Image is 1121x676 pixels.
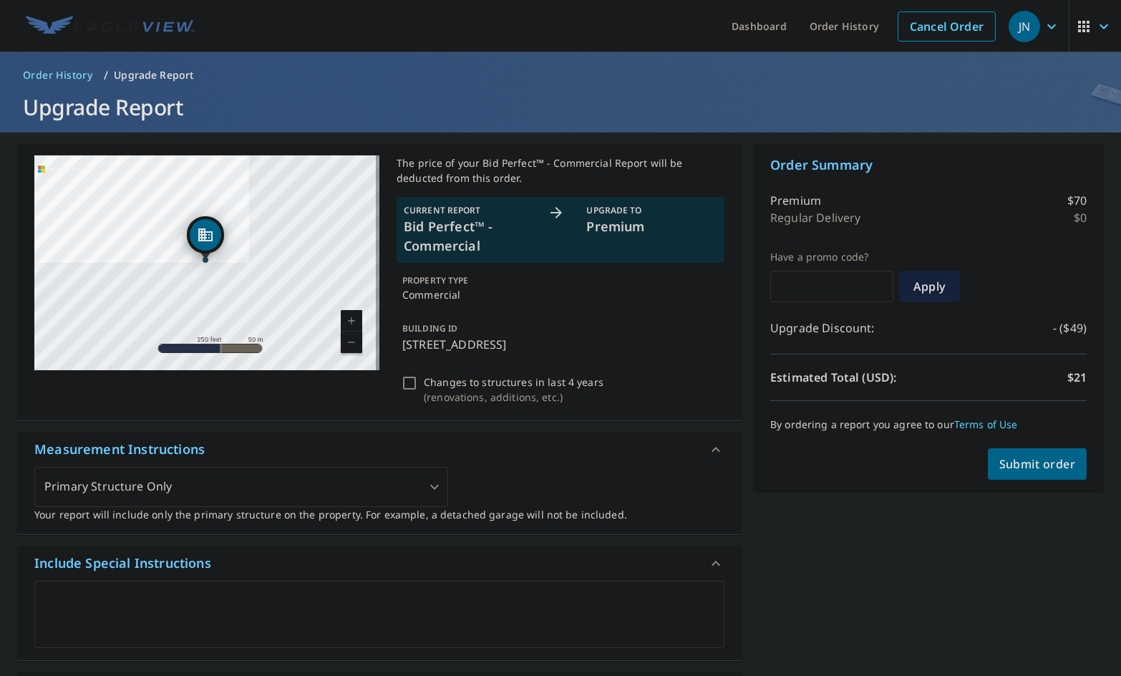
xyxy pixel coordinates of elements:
[17,433,742,467] div: Measurement Instructions
[770,209,860,226] p: Regular Delivery
[34,467,448,507] div: Primary Structure Only
[34,507,724,522] p: Your report will include only the primary structure on the property. For example, a detached gara...
[954,417,1018,431] a: Terms of Use
[404,204,535,217] p: Current Report
[23,68,92,82] span: Order History
[34,554,211,573] div: Include Special Instructions
[17,546,742,581] div: Include Special Instructions
[341,332,362,353] a: Current Level 17, Zoom Out
[1067,192,1087,209] p: $70
[586,204,717,217] p: Upgrade To
[1067,369,1087,386] p: $21
[17,64,1104,87] nav: breadcrumb
[187,216,224,261] div: Dropped pin, building 1, Commercial property, 166 Main St # 168 Springfield, MA 01151
[1009,11,1040,42] div: JN
[104,67,108,84] li: /
[770,369,928,386] p: Estimated Total (USD):
[911,279,948,294] span: Apply
[34,440,205,459] div: Measurement Instructions
[988,448,1087,480] button: Submit order
[17,92,1104,122] h1: Upgrade Report
[402,336,719,353] p: [STREET_ADDRESS]
[17,64,98,87] a: Order History
[424,390,603,405] p: ( renovations, additions, etc. )
[402,287,719,302] p: Commercial
[770,251,893,264] label: Have a promo code?
[770,418,1087,431] p: By ordering a report you agree to our
[770,155,1087,175] p: Order Summary
[770,192,821,209] p: Premium
[898,11,996,42] a: Cancel Order
[402,274,719,287] p: PROPERTY TYPE
[1053,319,1087,337] p: - ($49)
[26,16,195,37] img: EV Logo
[586,217,717,236] p: Premium
[114,68,193,82] p: Upgrade Report
[899,271,960,302] button: Apply
[999,456,1076,472] span: Submit order
[424,375,603,390] p: Changes to structures in last 4 years
[1074,209,1087,226] p: $0
[404,217,535,256] p: Bid Perfect™ - Commercial
[770,319,928,337] p: Upgrade Discount:
[341,310,362,332] a: Current Level 17, Zoom In
[402,322,457,334] p: BUILDING ID
[397,155,724,185] p: The price of your Bid Perfect™ - Commercial Report will be deducted from this order.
